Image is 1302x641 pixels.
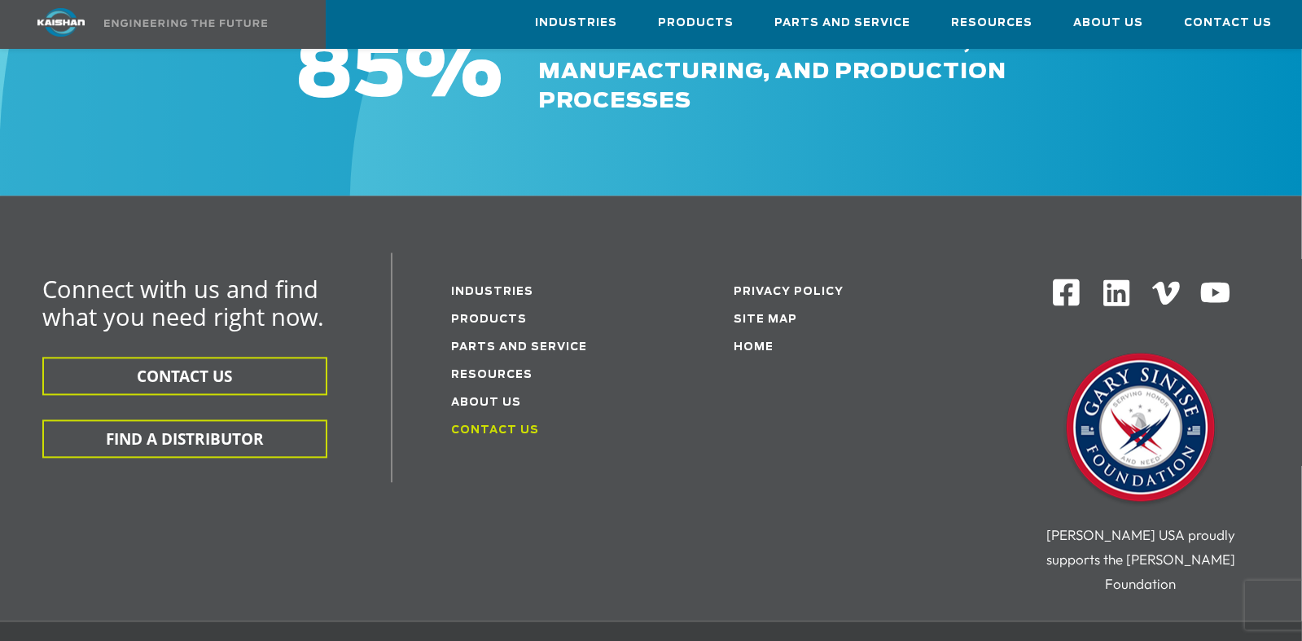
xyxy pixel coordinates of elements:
a: Industries [535,1,617,45]
span: % [405,36,502,111]
a: Resources [951,1,1032,45]
a: Home [734,342,774,353]
button: FIND A DISTRIBUTOR [42,419,327,458]
span: Connect with us and find what you need right now. [42,273,324,332]
span: About Us [1073,14,1143,33]
img: Vimeo [1152,281,1180,305]
img: Engineering the future [104,20,267,27]
img: Gary Sinise Foundation [1059,348,1222,511]
a: Privacy Policy [734,287,844,297]
span: [PERSON_NAME] USA proudly supports the [PERSON_NAME] Foundation [1046,526,1235,592]
span: Parts and Service [774,14,910,33]
a: Parts and service [451,342,587,353]
button: CONTACT US [42,357,327,395]
a: Site Map [734,314,797,325]
a: Contact Us [1184,1,1272,45]
a: About Us [1073,1,1143,45]
a: Products [658,1,734,45]
img: Linkedin [1101,277,1133,309]
span: Contact Us [1184,14,1272,33]
a: Contact Us [451,425,539,436]
a: Parts and Service [774,1,910,45]
span: Products [658,14,734,33]
a: About Us [451,397,521,408]
span: Resources [951,14,1032,33]
img: Facebook [1051,277,1081,307]
a: Resources [451,370,533,380]
a: Products [451,314,527,325]
span: vertically integrated design, manufacturing, and production processes [538,32,1006,112]
span: Industries [535,14,617,33]
span: 85 [296,36,405,111]
a: Industries [451,287,533,297]
img: Youtube [1199,277,1231,309]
